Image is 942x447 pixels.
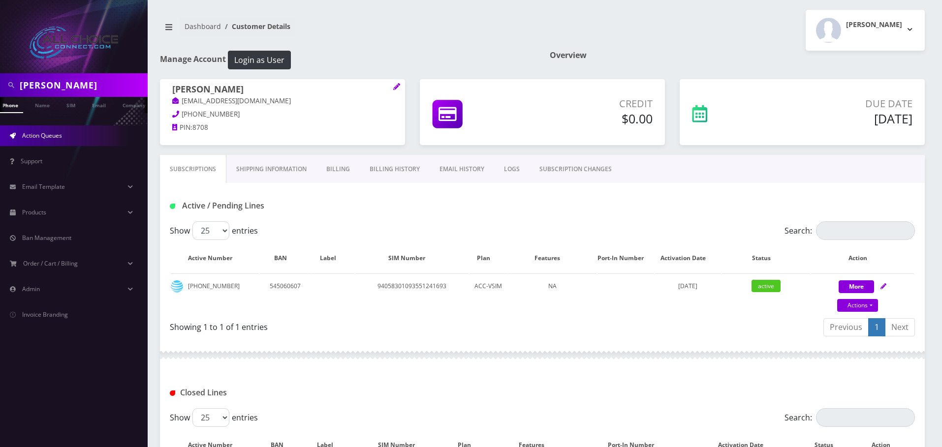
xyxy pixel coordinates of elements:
[22,131,62,140] span: Action Queues
[530,96,653,111] p: Credit
[21,157,42,165] span: Support
[118,97,151,112] a: Company
[170,221,258,240] label: Show entries
[160,155,226,183] a: Subscriptions
[23,259,78,268] span: Order / Cart / Billing
[170,204,175,209] img: Active / Pending Lines
[171,280,183,293] img: at&t.png
[806,10,925,51] button: [PERSON_NAME]
[816,408,915,427] input: Search:
[823,318,869,336] a: Previous
[846,21,902,29] h2: [PERSON_NAME]
[508,273,597,313] td: NA
[22,310,68,319] span: Invoice Branding
[811,244,914,272] th: Action: activate to sort column ascending
[20,76,145,94] input: Search in Company
[192,123,208,132] span: 8708
[160,51,535,69] h1: Manage Account
[22,285,40,293] span: Admin
[816,221,915,240] input: Search:
[260,273,311,313] td: 545060607
[355,273,469,313] td: 94058301093551241693
[494,155,530,183] a: LOGS
[316,155,360,183] a: Billing
[470,273,507,313] td: ACC-VSIM
[62,97,80,112] a: SIM
[182,110,240,119] span: [PHONE_NUMBER]
[22,208,46,216] span: Products
[530,111,653,126] h5: $0.00
[752,280,781,292] span: active
[430,155,494,183] a: EMAIL HISTORY
[360,155,430,183] a: Billing History
[30,27,118,59] img: All Choice Connect
[597,244,654,272] th: Port-In Number: activate to sort column ascending
[171,244,259,272] th: Active Number: activate to sort column ascending
[722,244,810,272] th: Status: activate to sort column ascending
[87,97,111,112] a: Email
[837,299,878,312] a: Actions
[226,54,291,64] a: Login as User
[785,221,915,240] label: Search:
[160,16,535,44] nav: breadcrumb
[171,273,259,313] td: [PHONE_NUMBER]
[312,244,354,272] th: Label: activate to sort column ascending
[839,280,874,293] button: More
[172,123,192,133] a: PIN:
[885,318,915,336] a: Next
[170,388,408,397] h1: Closed Lines
[530,155,622,183] a: SUBSCRIPTION CHANGES
[770,96,912,111] p: Due Date
[172,84,393,96] h1: [PERSON_NAME]
[185,22,221,31] a: Dashboard
[170,201,408,210] h1: Active / Pending Lines
[355,244,469,272] th: SIM Number: activate to sort column ascending
[192,221,229,240] select: Showentries
[785,408,915,427] label: Search:
[508,244,597,272] th: Features: activate to sort column ascending
[172,96,291,106] a: [EMAIL_ADDRESS][DOMAIN_NAME]
[678,282,697,290] span: [DATE]
[170,390,175,396] img: Closed Lines
[770,111,912,126] h5: [DATE]
[221,21,290,31] li: Customer Details
[655,244,721,272] th: Activation Date: activate to sort column ascending
[170,408,258,427] label: Show entries
[22,182,65,191] span: Email Template
[260,244,311,272] th: BAN: activate to sort column ascending
[868,318,885,336] a: 1
[228,51,291,69] button: Login as User
[22,234,71,242] span: Ban Management
[170,317,535,333] div: Showing 1 to 1 of 1 entries
[470,244,507,272] th: Plan: activate to sort column ascending
[192,408,229,427] select: Showentries
[550,51,925,60] h1: Overview
[30,97,55,112] a: Name
[226,155,316,183] a: Shipping Information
